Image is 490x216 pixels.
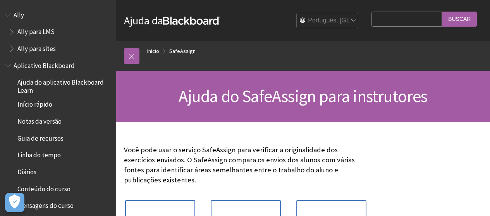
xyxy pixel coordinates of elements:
span: Guia de recursos [17,132,64,142]
button: Abrir preferências [5,193,24,212]
span: Início rápido [17,98,52,109]
a: Início [147,46,159,56]
span: Ajuda do aplicativo Blackboard Learn [17,76,111,94]
strong: Blackboard [163,17,220,25]
span: Notas da versão [17,115,62,125]
span: Ally para LMS [17,26,55,36]
span: Ally para sites [17,42,56,53]
span: Ajuda do SafeAssign para instrutores [179,85,427,107]
p: Você pode usar o serviço SafeAssign para verificar a originalidade dos exercícios enviados. O Saf... [124,145,368,185]
span: Ally [14,9,24,19]
span: Linha do tempo [17,149,61,159]
span: Mensagens do curso [17,199,74,210]
span: Diários [17,165,36,176]
nav: Book outline for Anthology Ally Help [5,9,112,55]
a: SafeAssign [169,46,196,56]
input: Buscar [442,12,477,27]
a: Ajuda daBlackboard [124,14,220,27]
span: Conteúdo do curso [17,182,70,193]
select: Site Language Selector [297,13,359,29]
span: Aplicativo Blackboard [14,59,75,70]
